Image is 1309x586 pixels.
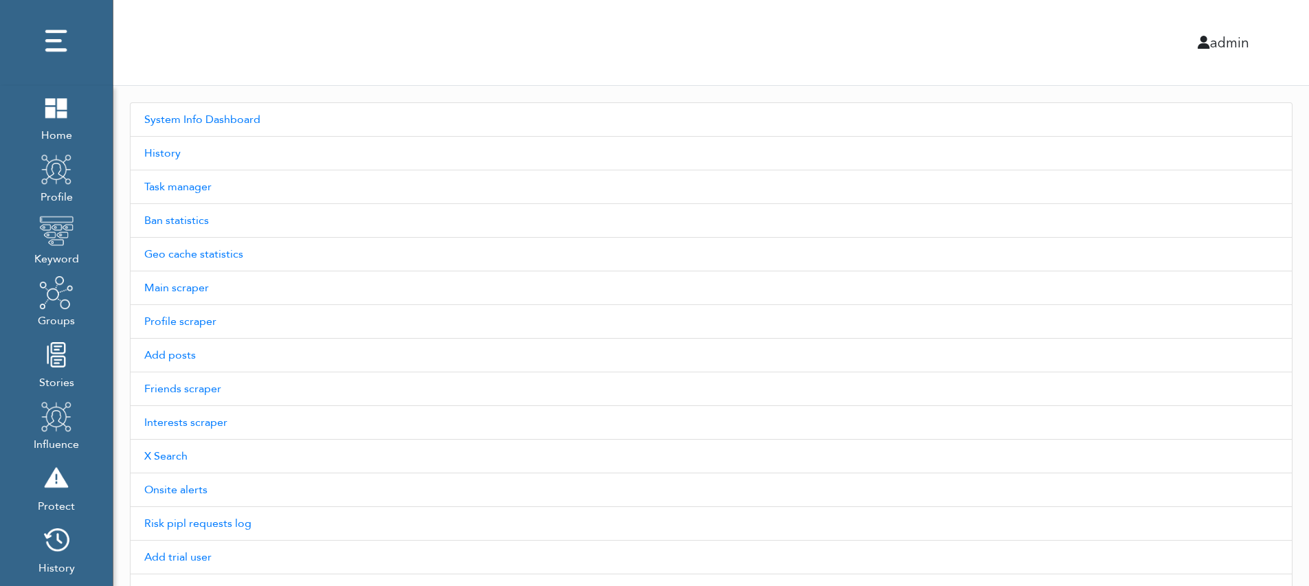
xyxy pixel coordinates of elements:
[130,372,1293,406] a: Friends scraper
[39,124,74,144] span: Home
[130,137,1293,170] a: History
[130,406,1293,440] a: Interests scraper
[682,32,1260,53] div: admin
[38,310,75,329] span: Groups
[130,305,1293,339] a: Profile scraper
[130,339,1293,372] a: Add posts
[39,372,74,391] span: Stories
[39,523,74,557] img: history.png
[39,337,74,372] img: stories.png
[130,170,1293,204] a: Task manager
[38,557,75,576] span: History
[39,275,74,310] img: groups.png
[34,248,79,267] span: Keyword
[39,461,74,495] img: risk.png
[39,186,74,205] span: Profile
[130,204,1293,238] a: Ban statistics
[130,473,1293,507] a: Onsite alerts
[130,102,1293,137] a: System Info Dashboard
[34,433,79,453] span: Influence
[39,152,74,186] img: profile.png
[130,507,1293,541] a: Risk pipl requests log
[39,399,74,433] img: profile.png
[130,271,1293,305] a: Main scraper
[130,541,1293,574] a: Add trial user
[130,440,1293,473] a: X Search
[38,495,75,515] span: Protect
[39,90,74,124] img: home.png
[39,214,74,248] img: keyword.png
[130,238,1293,271] a: Geo cache statistics
[39,24,74,58] img: dots.png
